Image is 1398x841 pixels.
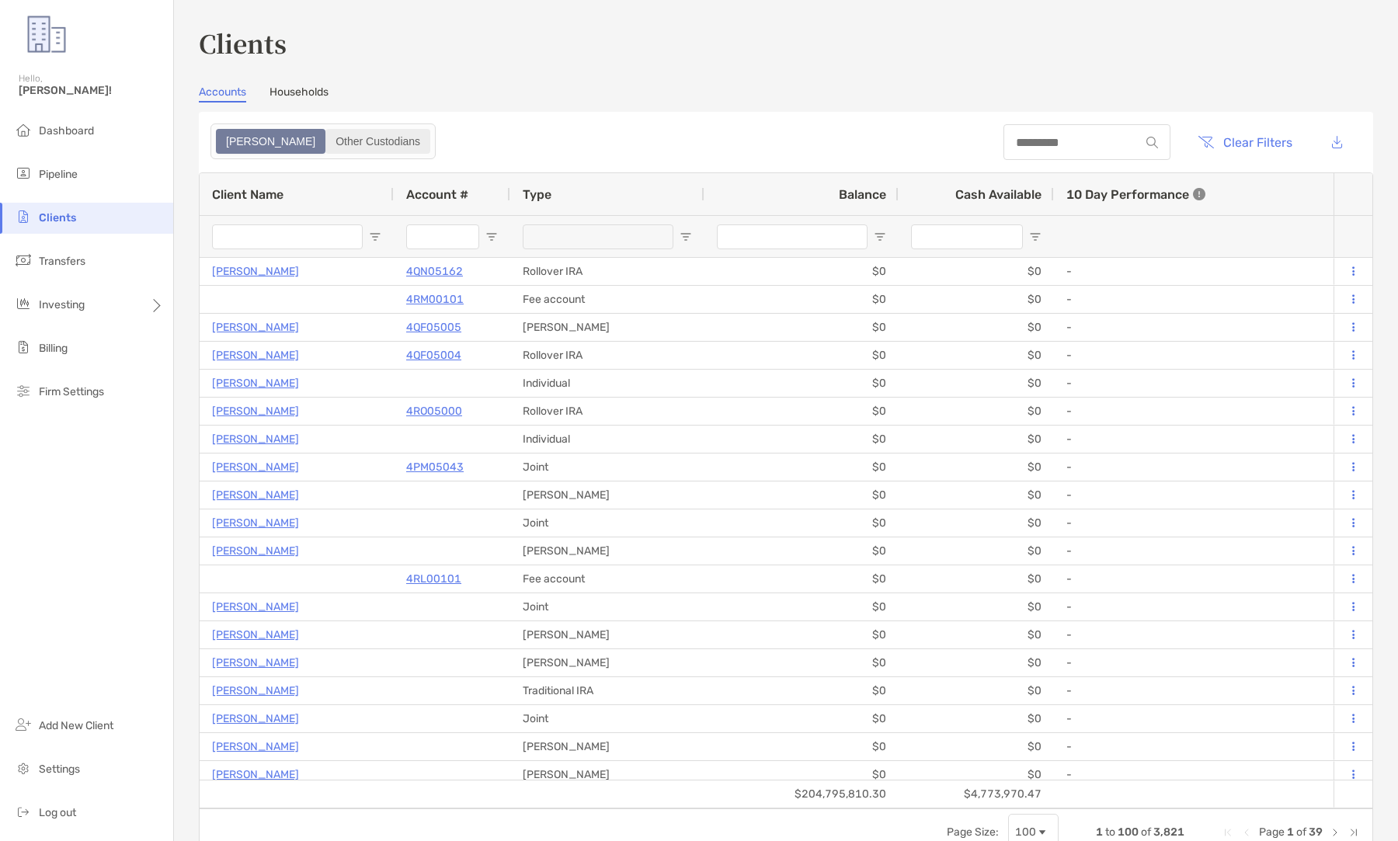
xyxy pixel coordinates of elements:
div: $0 [704,733,899,760]
div: - [1066,762,1352,787]
div: [PERSON_NAME] [510,314,704,341]
div: - [1066,259,1352,284]
span: Log out [39,806,76,819]
div: Zoe [217,130,324,152]
div: [PERSON_NAME] [510,537,704,565]
div: - [1066,594,1352,620]
div: - [1066,482,1352,508]
div: - [1066,454,1352,480]
div: $0 [899,454,1054,481]
div: - [1066,622,1352,648]
div: Previous Page [1240,826,1253,839]
div: Joint [510,454,704,481]
img: settings icon [14,759,33,777]
span: 1 [1287,825,1294,839]
input: Account # Filter Input [406,224,479,249]
p: 4RO05000 [406,401,462,421]
h3: Clients [199,25,1373,61]
div: [PERSON_NAME] [510,761,704,788]
div: $0 [704,537,899,565]
div: $0 [899,733,1054,760]
div: $0 [704,314,899,341]
div: $0 [899,761,1054,788]
a: [PERSON_NAME] [212,262,299,281]
span: to [1105,825,1115,839]
span: 39 [1309,825,1323,839]
p: [PERSON_NAME] [212,737,299,756]
div: Rollover IRA [510,258,704,285]
button: Open Filter Menu [1029,231,1042,243]
div: $204,795,810.30 [704,780,899,808]
div: - [1066,370,1352,396]
div: $0 [899,677,1054,704]
a: Households [270,85,329,103]
div: [PERSON_NAME] [510,649,704,676]
span: Cash Available [955,187,1042,202]
span: Add New Client [39,719,113,732]
button: Open Filter Menu [680,231,692,243]
div: $0 [704,649,899,676]
span: Type [523,187,551,202]
div: $0 [899,593,1054,620]
div: [PERSON_NAME] [510,733,704,760]
div: $0 [899,314,1054,341]
a: [PERSON_NAME] [212,485,299,505]
div: $0 [704,621,899,648]
div: $0 [704,761,899,788]
div: $0 [899,342,1054,369]
div: - [1066,650,1352,676]
div: $0 [704,370,899,397]
div: Next Page [1329,826,1341,839]
a: [PERSON_NAME] [212,374,299,393]
div: $0 [899,258,1054,285]
div: $0 [899,705,1054,732]
a: 4QF05005 [406,318,461,337]
div: - [1066,287,1352,312]
div: $0 [899,565,1054,593]
a: [PERSON_NAME] [212,597,299,617]
input: Balance Filter Input [717,224,868,249]
div: $0 [704,677,899,704]
img: transfers icon [14,251,33,269]
div: $0 [899,370,1054,397]
p: [PERSON_NAME] [212,709,299,728]
p: [PERSON_NAME] [212,513,299,533]
div: Page Size: [947,825,999,839]
div: - [1066,734,1352,759]
span: 100 [1118,825,1139,839]
div: $0 [899,621,1054,648]
div: $0 [899,509,1054,537]
button: Open Filter Menu [874,231,886,243]
div: Individual [510,426,704,453]
p: [PERSON_NAME] [212,541,299,561]
a: 4RM00101 [406,290,464,309]
div: $0 [704,426,899,453]
div: $0 [899,286,1054,313]
div: $4,773,970.47 [899,780,1054,808]
span: Investing [39,298,85,311]
img: Zoe Logo [19,6,75,62]
img: investing icon [14,294,33,313]
div: - [1066,342,1352,368]
a: 4QN05162 [406,262,463,281]
div: - [1066,426,1352,452]
a: [PERSON_NAME] [212,401,299,421]
div: - [1066,315,1352,340]
input: Cash Available Filter Input [911,224,1023,249]
a: 4PM05043 [406,457,464,477]
div: Individual [510,370,704,397]
a: 4RL00101 [406,569,461,589]
a: [PERSON_NAME] [212,457,299,477]
img: logout icon [14,802,33,821]
a: [PERSON_NAME] [212,681,299,700]
div: Other Custodians [327,130,429,152]
div: [PERSON_NAME] [510,481,704,509]
div: segmented control [210,123,436,159]
div: - [1066,538,1352,564]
